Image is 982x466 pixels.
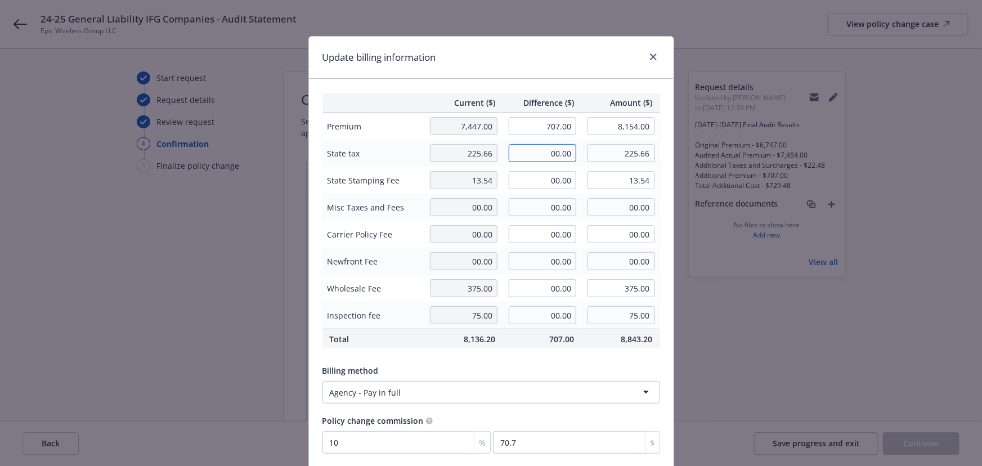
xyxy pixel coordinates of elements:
[328,283,419,294] span: Wholesale Fee
[430,97,495,109] span: Current ($)
[651,437,655,449] span: $
[509,333,574,345] span: 707.00
[328,201,419,213] span: Misc Taxes and Fees
[430,333,495,345] span: 8,136.20
[330,333,417,345] span: Total
[328,174,419,186] span: State Stamping Fee
[322,50,436,65] h1: Update billing information
[322,415,424,426] span: Policy change commission
[479,437,486,449] span: %
[328,256,419,267] span: Newfront Fee
[322,365,379,376] span: Billing method
[328,310,419,321] span: Inspection fee
[328,147,419,159] span: State tax
[509,97,574,109] span: Difference ($)
[328,120,419,132] span: Premium
[588,333,653,345] span: 8,843.20
[588,97,653,109] span: Amount ($)
[328,228,419,240] span: Carrier Policy Fee
[647,50,660,64] a: close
